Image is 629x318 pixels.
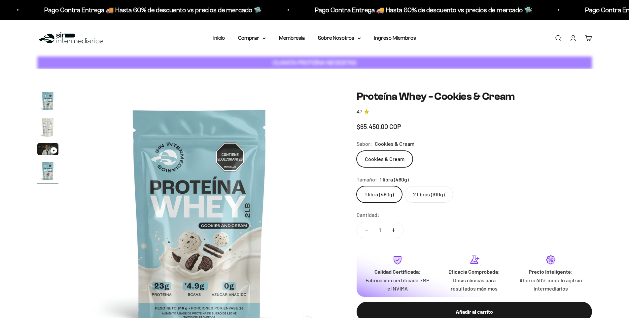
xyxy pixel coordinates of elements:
[37,90,58,111] img: Proteína Whey - Cookies & Cream
[357,108,592,116] a: 4.74.7 de 5.0 estrellas
[374,35,416,41] a: Ingreso Miembros
[357,139,372,148] legend: Sabor:
[357,90,592,103] h1: Proteína Whey - Cookies & Cream
[279,35,305,41] a: Membresía
[518,276,584,293] p: Ahorra 40% modelo ágil sin intermediarios
[441,276,507,293] p: Dosis clínicas para resultados máximos
[384,222,403,238] button: Aumentar cantidad
[357,175,377,184] legend: Tamaño:
[37,160,58,181] img: Proteína Whey - Cookies & Cream
[374,268,421,275] strong: Calidad Certificada:
[37,117,58,140] button: Ir al artículo 2
[273,59,356,66] strong: CUANTA PROTEÍNA NECESITAS
[37,117,58,138] img: Proteína Whey - Cookies & Cream
[37,5,254,15] p: Pago Contra Entrega 🚚 Hasta 60% de descuento vs precios de mercado 🛸
[529,268,573,275] strong: Precio Inteligente:
[370,307,579,316] div: Añadir al carrito
[307,5,525,15] p: Pago Contra Entrega 🚚 Hasta 60% de descuento vs precios de mercado 🛸
[37,143,58,157] button: Ir al artículo 3
[37,160,58,183] button: Ir al artículo 4
[238,34,266,42] summary: Comprar
[37,90,58,113] button: Ir al artículo 1
[448,268,500,275] strong: Eficacia Comprobada:
[375,139,414,148] span: Cookies & Cream
[318,34,361,42] summary: Sobre Nosotros
[365,276,431,293] p: Fabricación certificada GMP e INVIMA
[357,121,401,132] sale-price: $65.450,00 COP
[357,108,362,116] span: 4.7
[213,35,225,41] a: Inicio
[357,211,379,219] label: Cantidad:
[357,222,376,238] button: Reducir cantidad
[380,175,409,184] span: 1 libra (460g)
